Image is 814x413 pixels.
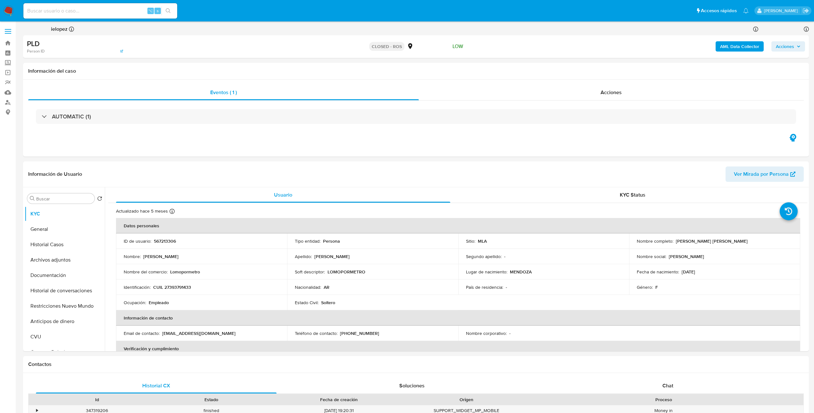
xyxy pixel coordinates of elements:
[466,269,507,275] p: Lugar de nacimiento :
[124,300,146,305] p: Ocupación :
[726,166,804,182] button: Ver Mirada por Persona
[771,41,805,52] button: Acciones
[25,298,105,314] button: Restricciones Nuevo Mundo
[116,341,800,356] th: Verificación y cumplimiento
[124,284,151,290] p: Identificación :
[295,330,337,336] p: Teléfono de contacto :
[148,8,153,14] span: ⌥
[25,252,105,268] button: Archivos adjuntos
[27,38,40,49] b: PLD
[25,283,105,298] button: Historial de conversaciones
[478,238,487,244] p: MLA
[734,166,789,182] span: Ver Mirada por Persona
[159,396,264,403] div: Estado
[453,43,463,50] span: LOW
[25,206,105,222] button: KYC
[162,330,236,336] p: [EMAIL_ADDRESS][DOMAIN_NAME]
[27,48,45,54] b: Person ID
[466,330,507,336] p: Nombre corporativo :
[25,314,105,329] button: Anticipos de dinero
[116,208,168,214] p: Actualizado hace 5 meses
[23,7,177,15] input: Buscar usuario o caso...
[25,329,105,344] button: CVU
[426,43,463,50] span: Riesgo PLD:
[36,196,92,202] input: Buscar
[802,7,809,14] a: Salir
[23,26,68,33] span: Cerrado por
[153,284,191,290] p: CUIL 27393791433
[162,6,175,15] button: search-icon
[46,48,123,54] a: fb80d26be3881e98e628360930e723ab
[716,41,764,52] button: AML Data Collector
[28,68,804,74] h1: Información del caso
[52,113,91,120] h3: AUTOMATIC (1)
[701,7,737,14] span: Accesos rápidos
[504,254,505,259] p: -
[149,300,169,305] p: Empleado
[637,238,673,244] p: Nombre completo :
[407,43,423,50] div: MLA
[509,330,511,336] p: -
[637,254,666,259] p: Nombre social :
[620,191,645,198] span: KYC Status
[295,238,320,244] p: Tipo entidad :
[116,310,800,326] th: Información de contacto
[30,196,35,201] button: Buscar
[510,269,532,275] p: MENDOZA
[662,382,673,389] span: Chat
[340,330,379,336] p: [PHONE_NUMBER]
[124,269,168,275] p: Nombre del comercio :
[40,41,103,48] span: # TUXrPDrHEGnwhNmeugjr5dDi
[36,109,796,124] div: AUTOMATIC (1)
[295,269,325,275] p: Soft descriptor :
[124,254,141,259] p: Nombre :
[528,396,799,403] div: Proceso
[154,238,176,244] p: 567213306
[713,26,758,33] div: Creado el: [DATE]
[273,396,405,403] div: Fecha de creación
[762,26,809,33] div: Cerrado el: [DATE]
[466,238,475,244] p: Sitio :
[655,284,658,290] p: F
[323,238,340,244] p: Persona
[210,89,237,96] span: Eventos ( 1 )
[682,269,695,275] p: [DATE]
[466,254,502,259] p: Segundo apellido :
[28,171,82,177] h1: Información de Usuario
[116,218,800,233] th: Datos personales
[601,89,622,96] span: Acciones
[142,382,170,389] span: Historial CX
[506,284,507,290] p: -
[157,8,159,14] span: s
[295,284,321,290] p: Nacionalidad :
[637,269,679,275] p: Fecha de nacimiento :
[143,254,179,259] p: [PERSON_NAME]
[369,42,404,51] p: CLOSED - ROS
[324,284,329,290] p: AR
[97,196,102,203] button: Volver al orden por defecto
[295,300,319,305] p: Estado Civil :
[314,254,350,259] p: [PERSON_NAME]
[25,222,105,237] button: General
[321,300,335,305] p: Soltero
[44,396,150,403] div: Id
[25,268,105,283] button: Documentación
[50,25,68,33] b: ielopez
[720,41,759,52] b: AML Data Collector
[676,238,748,244] p: [PERSON_NAME] [PERSON_NAME]
[170,269,200,275] p: Lomopormetro
[295,254,312,259] p: Apellido :
[25,344,105,360] button: Cruces y Relaciones
[124,330,160,336] p: Email de contacto :
[637,284,653,290] p: Género :
[764,8,800,14] p: jessica.fukman@mercadolibre.com
[25,237,105,252] button: Historial Casos
[414,396,519,403] div: Origen
[328,269,365,275] p: LOMOPORMETRO
[124,238,151,244] p: ID de usuario :
[669,254,704,259] p: [PERSON_NAME]
[776,41,794,52] span: Acciones
[274,191,292,198] span: Usuario
[466,284,503,290] p: País de residencia :
[399,382,425,389] span: Soluciones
